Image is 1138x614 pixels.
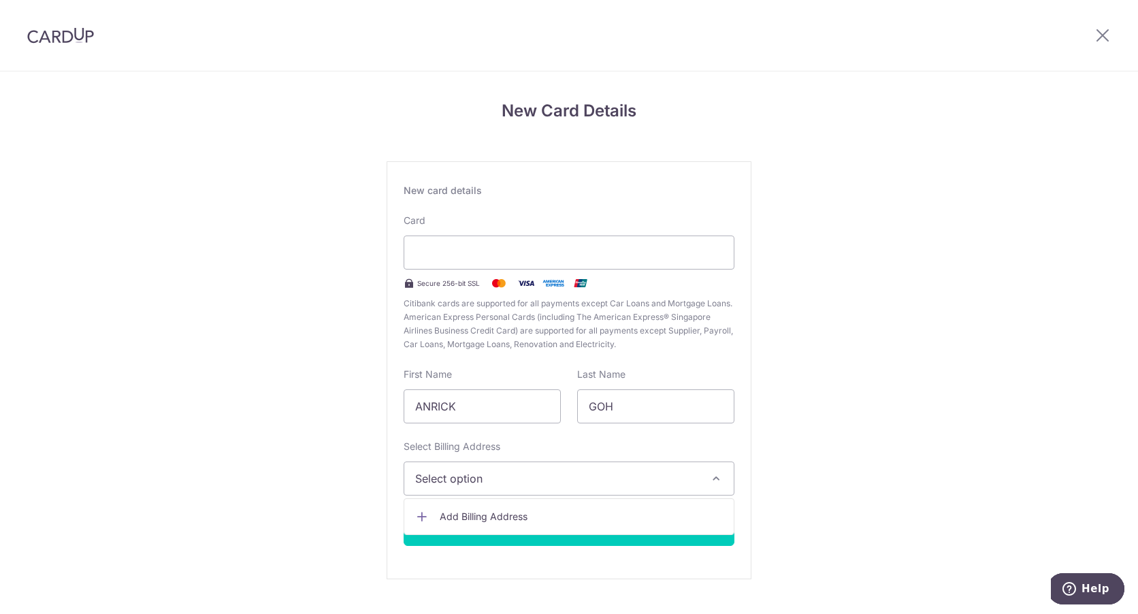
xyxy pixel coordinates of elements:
span: Help [31,10,59,22]
span: Add Billing Address [440,510,723,523]
iframe: Secure card payment input frame [415,244,723,261]
input: Cardholder Last Name [577,389,734,423]
img: Mastercard [485,275,513,291]
img: .alt.amex [540,275,567,291]
ul: Select option [404,498,734,535]
img: Visa [513,275,540,291]
h4: New Card Details [387,99,751,123]
label: First Name [404,368,452,381]
span: Secure 256-bit SSL [417,278,480,289]
label: Last Name [577,368,625,381]
div: New card details [404,184,734,197]
iframe: Opens a widget where you can find more information [1051,573,1124,607]
input: Cardholder First Name [404,389,561,423]
label: Select Billing Address [404,440,500,453]
span: Select option [415,470,698,487]
label: Card [404,214,425,227]
button: Select option [404,462,734,496]
img: CardUp [27,27,94,44]
a: Add Billing Address [404,504,734,529]
img: .alt.unionpay [567,275,594,291]
span: Citibank cards are supported for all payments except Car Loans and Mortgage Loans. American Expre... [404,297,734,351]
